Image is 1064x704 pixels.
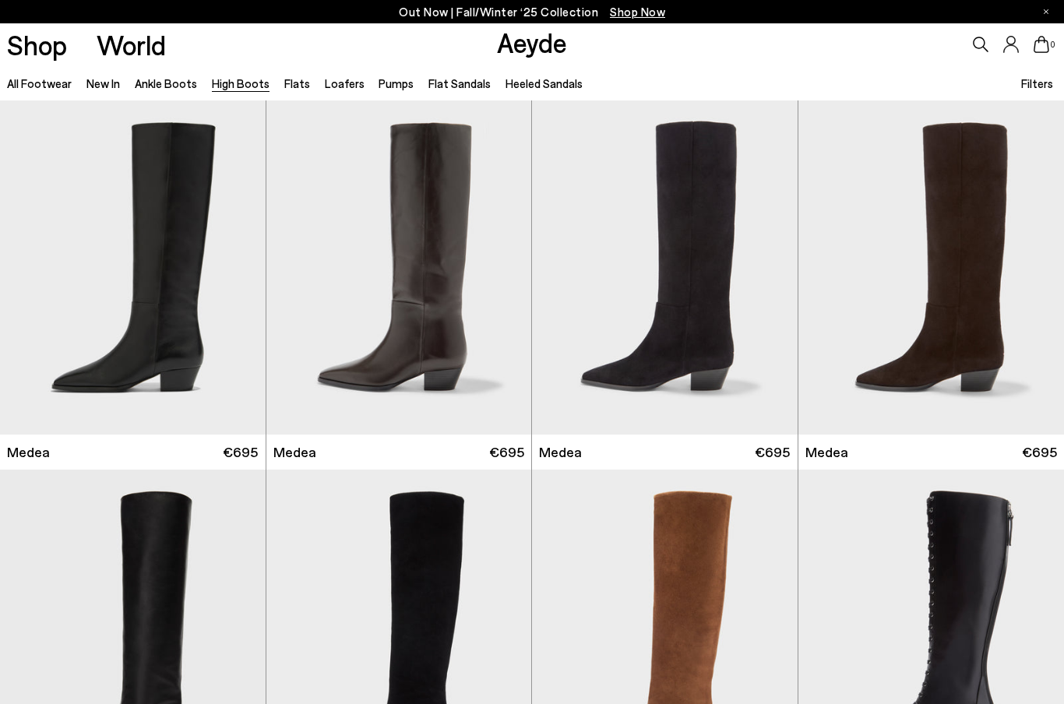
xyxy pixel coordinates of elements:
a: Ankle Boots [135,76,197,90]
a: Flats [284,76,310,90]
span: Medea [7,442,50,462]
a: All Footwear [7,76,72,90]
a: Medea €695 [532,435,798,470]
a: 0 [1034,36,1049,53]
img: Medea Suede Knee-High Boots [532,100,798,434]
span: 0 [1049,40,1057,49]
a: Aeyde [497,26,567,58]
a: Shop [7,31,67,58]
span: Medea [273,442,316,462]
span: €695 [1022,442,1057,462]
span: €695 [489,442,524,462]
a: Medea €695 [266,435,532,470]
span: Medea [539,442,582,462]
a: World [97,31,166,58]
a: Loafers [325,76,365,90]
img: Medea Knee-High Boots [266,100,532,434]
a: Flat Sandals [428,76,491,90]
span: €695 [755,442,790,462]
span: Medea [805,442,848,462]
a: Heeled Sandals [506,76,583,90]
a: High Boots [212,76,270,90]
a: New In [86,76,120,90]
a: Pumps [379,76,414,90]
span: €695 [223,442,258,462]
span: Filters [1021,76,1053,90]
p: Out Now | Fall/Winter ‘25 Collection [399,2,665,22]
span: Navigate to /collections/new-in [610,5,665,19]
